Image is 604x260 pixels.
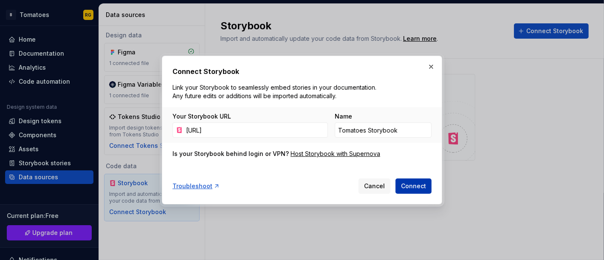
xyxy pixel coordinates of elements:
[364,182,385,190] span: Cancel
[358,178,390,194] button: Cancel
[291,150,380,158] a: Host Storybook with Supernova
[183,122,328,138] input: https://your-storybook-domain.com/...
[335,112,352,121] label: Name
[172,83,380,100] p: Link your Storybook to seamlessly embed stories in your documentation. Any future edits or additi...
[172,182,220,190] a: Troubleshoot
[335,122,432,138] input: Custom Storybook Name
[172,112,231,121] label: Your Storybook URL
[172,150,289,158] div: Is your Storybook behind login or VPN?
[172,66,432,76] h2: Connect Storybook
[401,182,426,190] span: Connect
[395,178,432,194] button: Connect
